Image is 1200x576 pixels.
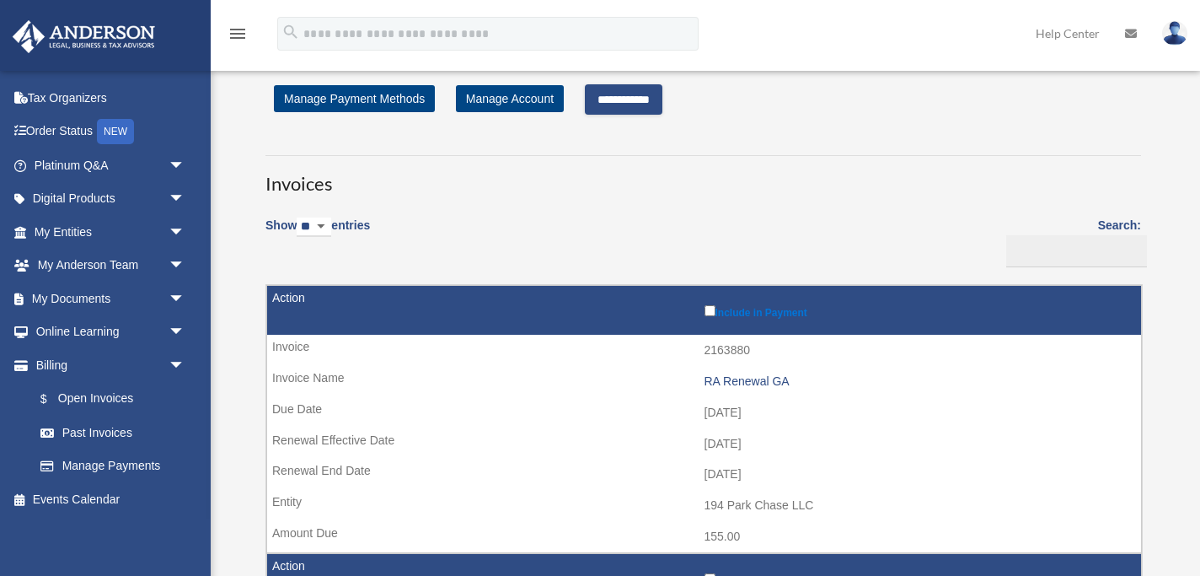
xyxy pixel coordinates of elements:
span: arrow_drop_down [169,215,202,250]
a: $Open Invoices [24,382,194,417]
span: arrow_drop_down [169,348,202,383]
a: Manage Payments [24,449,202,483]
span: arrow_drop_down [169,315,202,350]
a: Digital Productsarrow_drop_down [12,182,211,216]
label: Include in Payment [704,302,1133,319]
a: Online Learningarrow_drop_down [12,315,211,349]
td: 194 Park Chase LLC [267,490,1141,522]
select: Showentries [297,218,331,237]
span: arrow_drop_down [169,182,202,217]
a: menu [228,30,248,44]
a: Billingarrow_drop_down [12,348,202,382]
a: Past Invoices [24,416,202,449]
div: RA Renewal GA [704,374,1133,389]
td: [DATE] [267,459,1141,491]
a: Order StatusNEW [12,115,211,149]
a: My Documentsarrow_drop_down [12,282,211,315]
h3: Invoices [265,155,1141,197]
a: Manage Payment Methods [274,85,435,112]
td: 2163880 [267,335,1141,367]
input: Include in Payment [704,305,715,316]
span: arrow_drop_down [169,249,202,283]
td: 155.00 [267,521,1141,553]
span: arrow_drop_down [169,148,202,183]
label: Search: [1000,215,1141,267]
img: Anderson Advisors Platinum Portal [8,20,160,53]
i: menu [228,24,248,44]
span: arrow_drop_down [169,282,202,316]
input: Search: [1006,235,1147,267]
a: Events Calendar [12,482,211,516]
td: [DATE] [267,428,1141,460]
a: Tax Organizers [12,81,211,115]
span: $ [50,389,58,410]
a: Platinum Q&Aarrow_drop_down [12,148,211,182]
td: [DATE] [267,397,1141,429]
a: Manage Account [456,85,564,112]
i: search [281,23,300,41]
a: My Anderson Teamarrow_drop_down [12,249,211,283]
div: NEW [97,119,134,144]
a: My Entitiesarrow_drop_down [12,215,211,249]
label: Show entries [265,215,370,254]
img: User Pic [1162,21,1187,46]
